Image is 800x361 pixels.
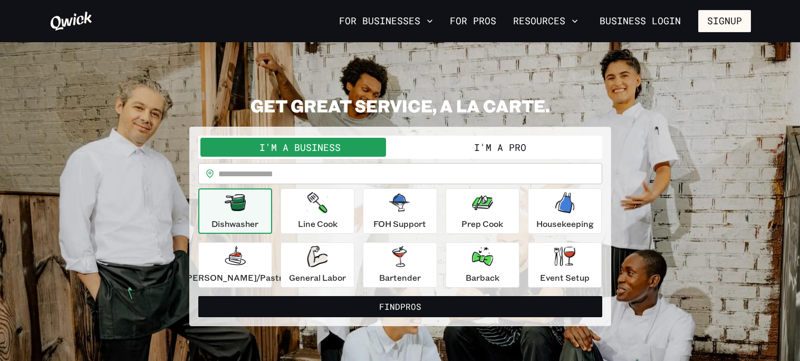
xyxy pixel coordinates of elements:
[363,242,437,288] button: Bartender
[536,217,594,230] p: Housekeeping
[198,188,272,234] button: Dishwasher
[528,242,602,288] button: Event Setup
[289,271,346,284] p: General Labor
[298,217,338,230] p: Line Cook
[200,138,400,157] button: I'm a Business
[198,242,272,288] button: [PERSON_NAME]/Pastry
[698,10,751,32] button: Signup
[591,10,690,32] a: Business Login
[400,138,600,157] button: I'm a Pro
[281,188,354,234] button: Line Cook
[363,188,437,234] button: FOH Support
[335,12,437,30] button: For Businesses
[379,271,421,284] p: Bartender
[509,12,582,30] button: Resources
[198,296,602,317] button: FindPros
[466,271,499,284] p: Barback
[189,95,611,116] h2: GET GREAT SERVICE, A LA CARTE.
[461,217,503,230] p: Prep Cook
[184,271,287,284] p: [PERSON_NAME]/Pastry
[446,12,500,30] a: For Pros
[446,242,519,288] button: Barback
[373,217,426,230] p: FOH Support
[528,188,602,234] button: Housekeeping
[446,188,519,234] button: Prep Cook
[281,242,354,288] button: General Labor
[211,217,258,230] p: Dishwasher
[540,271,590,284] p: Event Setup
